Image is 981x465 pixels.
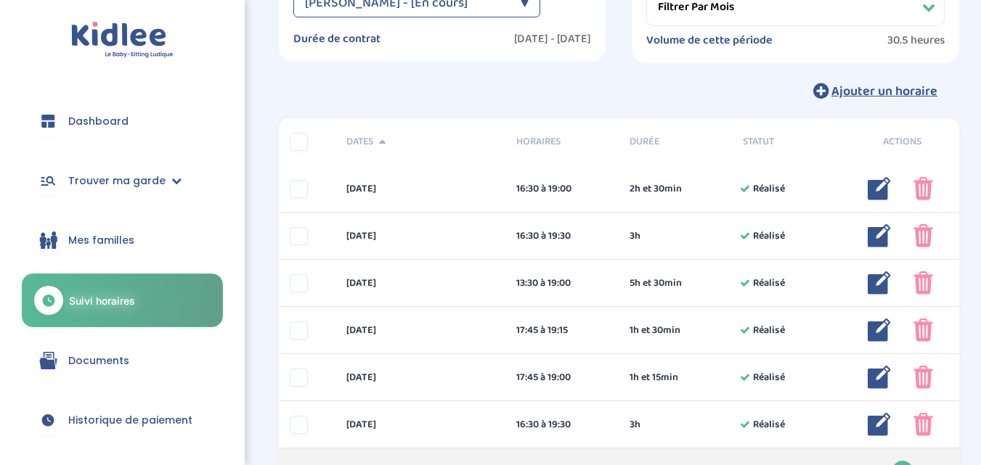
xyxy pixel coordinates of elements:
[335,370,505,385] div: [DATE]
[913,271,933,295] img: poubelle_rose.png
[913,177,933,200] img: poubelle_rose.png
[913,224,933,247] img: poubelle_rose.png
[71,22,174,59] img: logo.svg
[630,417,640,432] span: 3h
[516,181,608,197] div: 16:30 à 19:00
[868,413,891,436] img: modifier_bleu.png
[868,366,891,389] img: modifier_bleu.png
[913,318,933,342] img: poubelle_rose.png
[753,276,785,291] span: Réalisé
[516,323,608,338] div: 17:45 à 19:15
[630,323,680,338] span: 1h et 30min
[516,229,608,244] div: 16:30 à 19:30
[22,155,223,207] a: Trouver ma garde
[868,177,891,200] img: modifier_bleu.png
[913,366,933,389] img: poubelle_rose.png
[293,32,380,46] label: Durée de contrat
[753,323,785,338] span: Réalisé
[516,370,608,385] div: 17:45 à 19:00
[335,181,505,197] div: [DATE]
[22,273,223,327] a: Suivi horaires
[22,394,223,446] a: Historique de paiement
[335,229,505,244] div: [DATE]
[68,233,134,248] span: Mes familles
[68,114,129,129] span: Dashboard
[22,334,223,387] a: Documents
[887,33,945,48] span: 30.5 heures
[68,173,166,189] span: Trouver ma garde
[630,181,682,197] span: 2h et 30min
[22,214,223,266] a: Mes familles
[516,276,608,291] div: 13:30 à 19:00
[753,417,785,432] span: Réalisé
[646,33,773,48] label: Volume de cette période
[68,413,192,428] span: Historique de paiement
[753,229,785,244] span: Réalisé
[335,276,505,291] div: [DATE]
[22,95,223,147] a: Dashboard
[619,134,732,149] div: Durée
[514,32,591,46] label: [DATE] - [DATE]
[753,370,785,385] span: Réalisé
[516,417,608,432] div: 16:30 à 19:30
[868,224,891,247] img: modifier_bleu.png
[68,353,129,369] span: Documents
[335,417,505,432] div: [DATE]
[831,81,937,102] span: Ajouter un horaire
[630,229,640,244] span: 3h
[69,293,135,308] span: Suivi horaires
[516,134,608,149] span: Horaires
[630,370,678,385] span: 1h et 15min
[630,276,682,291] span: 5h et 30min
[335,323,505,338] div: [DATE]
[846,134,959,149] div: Actions
[335,134,505,149] div: Dates
[791,75,959,107] button: Ajouter un horaire
[868,271,891,295] img: modifier_bleu.png
[753,181,785,197] span: Réalisé
[732,134,845,149] div: Statut
[913,413,933,436] img: poubelle_rose.png
[868,318,891,342] img: modifier_bleu.png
